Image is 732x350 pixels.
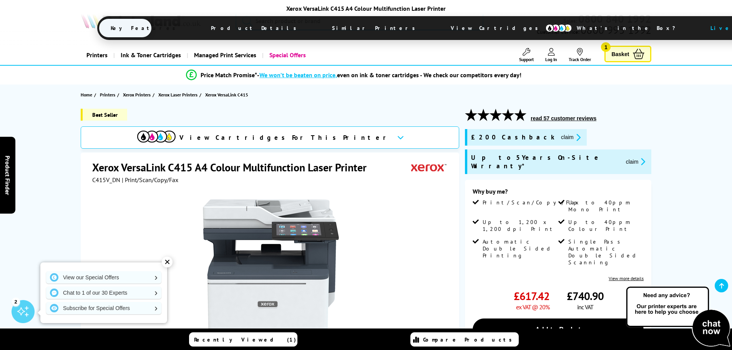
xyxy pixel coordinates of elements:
a: Printers [81,45,113,65]
span: Up to 40ppm Mono Print [568,199,642,213]
a: Basket 1 [604,46,651,62]
span: Print/Scan/Copy/Fax [483,199,581,206]
span: Product Finder [4,155,12,195]
span: Ink & Toner Cartridges [121,45,181,65]
span: Xerox Printers [123,91,151,99]
span: Home [81,91,92,99]
span: What’s in the Box? [565,19,694,37]
a: Ink & Toner Cartridges [113,45,187,65]
a: Compare Products [410,332,519,347]
span: Best Seller [81,109,127,121]
span: Basket [611,49,629,59]
span: Up to 1,200 x 1,200 dpi Print [483,219,556,232]
span: £617.42 [514,289,549,303]
a: Add to Basket [473,318,644,341]
a: View our Special Offers [46,271,161,284]
h1: Xerox VersaLink C415 A4 Colour Multifunction Laser Printer [92,160,374,174]
span: inc VAT [577,303,593,311]
span: Product Details [199,19,312,37]
span: Similar Printers [320,19,431,37]
span: Xerox VersaLink C415 [205,91,248,99]
img: Xerox VersaLink C415 [196,199,346,350]
span: Recently Viewed (1) [194,336,296,343]
span: Support [519,56,534,62]
span: C415V_DN [92,176,120,184]
a: Xerox Printers [123,91,153,99]
a: Managed Print Services [187,45,262,65]
a: Recently Viewed (1) [189,332,297,347]
span: Price Match Promise* [201,71,257,79]
span: Log In [545,56,557,62]
span: Compare Products [423,336,516,343]
span: £740.90 [567,289,604,303]
a: Special Offers [262,45,312,65]
li: modal_Promise [63,68,646,82]
a: Subscribe for Special Offers [46,302,161,314]
a: Track Order [569,48,591,62]
a: Xerox VersaLink C415 [205,91,250,99]
a: Home [81,91,94,99]
div: ✕ [162,257,173,267]
span: We won’t be beaten on price, [259,71,337,79]
span: Single Pass Automatic Double Sided Scanning [568,238,642,266]
span: Up to 40ppm Colour Print [568,219,642,232]
button: promo-description [559,133,583,142]
img: Open Live Chat window [624,285,732,348]
a: Xerox Laser Printers [158,91,199,99]
span: | Print/Scan/Copy/Fax [122,176,178,184]
img: View Cartridges [137,131,176,143]
span: Xerox Laser Printers [158,91,198,99]
a: Support [519,48,534,62]
a: Log In [545,48,557,62]
span: View Cartridges For This Printer [179,133,391,142]
button: read 57 customer reviews [528,115,599,122]
a: Printers [100,91,117,99]
span: Automatic Double Sided Printing [483,238,556,259]
div: Xerox VersaLink C415 A4 Colour Multifunction Laser Printer [97,5,635,12]
a: Chat to 1 of our 30 Experts [46,287,161,299]
span: View Cartridges [439,18,557,38]
span: £200 Cashback [471,133,555,142]
button: promo-description [624,157,648,166]
img: Xerox [411,160,447,174]
a: View more details [609,275,644,281]
span: 1 [601,42,611,52]
span: Key Features [99,19,191,37]
span: Printers [100,91,115,99]
div: Why buy me? [473,187,644,199]
div: 2 [12,297,20,306]
img: cmyk-icon.svg [545,24,572,32]
span: Up to 5 Years On-Site Warranty* [471,153,620,170]
div: - even on ink & toner cartridges - We check our competitors every day! [257,71,521,79]
span: ex VAT @ 20% [516,303,549,311]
